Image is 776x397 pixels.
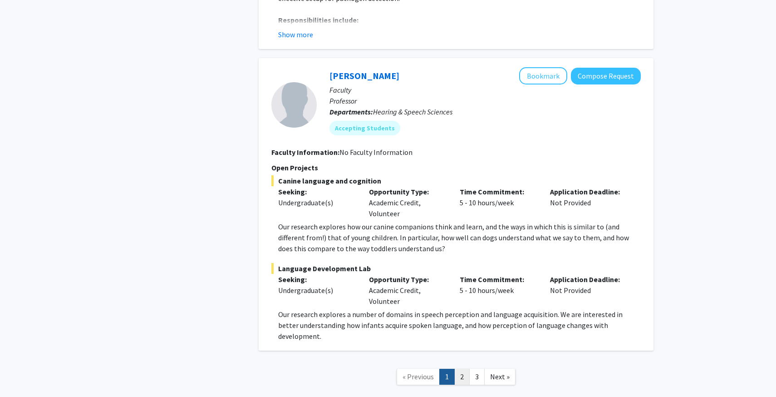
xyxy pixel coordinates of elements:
p: Faculty [329,84,641,95]
a: Previous Page [397,369,440,385]
p: Seeking: [278,186,355,197]
a: 2 [454,369,470,385]
div: 5 - 10 hours/week [453,186,544,219]
div: Undergraduate(s) [278,285,355,296]
a: 1 [439,369,455,385]
span: Hearing & Speech Sciences [373,107,452,116]
p: Opportunity Type: [369,186,446,197]
div: Not Provided [543,186,634,219]
a: Next [484,369,516,385]
div: 5 - 10 hours/week [453,274,544,307]
div: Not Provided [543,274,634,307]
nav: Page navigation [259,360,653,397]
p: Application Deadline: [550,186,627,197]
span: Canine language and cognition [271,175,641,186]
p: Time Commitment: [460,274,537,285]
span: No Faculty Information [339,148,413,157]
p: Time Commitment: [460,186,537,197]
p: Our research explores how our canine companions think and learn, and the ways in which this is si... [278,221,641,254]
p: Professor [329,95,641,106]
span: Language Development Lab [271,263,641,274]
p: Opportunity Type: [369,274,446,285]
a: 3 [469,369,485,385]
span: « Previous [403,372,434,381]
b: Departments: [329,107,373,116]
button: Show more [278,29,313,40]
iframe: Chat [7,356,39,390]
p: Seeking: [278,274,355,285]
p: Our research explores a number of domains in speech perception and language acquisition. We are i... [278,309,641,342]
div: Academic Credit, Volunteer [362,274,453,307]
span: Next » [490,372,510,381]
button: Compose Request to Rochelle Newman [571,68,641,84]
div: Undergraduate(s) [278,197,355,208]
a: [PERSON_NAME] [329,70,399,81]
div: Academic Credit, Volunteer [362,186,453,219]
p: Application Deadline: [550,274,627,285]
button: Add Rochelle Newman to Bookmarks [519,67,567,84]
p: Open Projects [271,162,641,173]
b: Faculty Information: [271,148,339,157]
mat-chip: Accepting Students [329,121,400,135]
strong: Responsibilities include: [278,15,359,25]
